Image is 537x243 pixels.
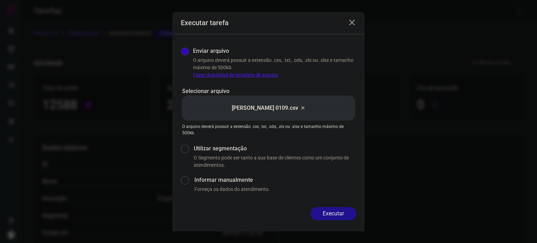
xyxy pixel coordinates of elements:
[193,72,278,78] a: Fazer download de template de arquivo
[232,104,298,112] p: [PERSON_NAME] 0109.csv
[193,47,229,55] label: Enviar arquivo
[194,144,356,153] label: Utilizar segmentação
[194,176,356,184] label: Informar manualmente
[182,123,355,136] p: O arquivo deverá possuir a extensão .csv, .txt, .ods, .xls ou .xlsx e tamanho máximo de 500kb.
[310,207,356,220] button: Executar
[194,186,356,193] p: Forneça os dados do atendimento.
[194,154,356,169] p: O Segmento pode ser tanto a sua base de clientes como um conjunto de atendimentos.
[181,19,229,27] h3: Executar tarefa
[193,57,356,79] p: O arquivo deverá possuir a extensão .csv, .txt, .ods, .xls ou .xlsx e tamanho máximo de 500kb.
[182,87,355,95] p: Selecionar arquivo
